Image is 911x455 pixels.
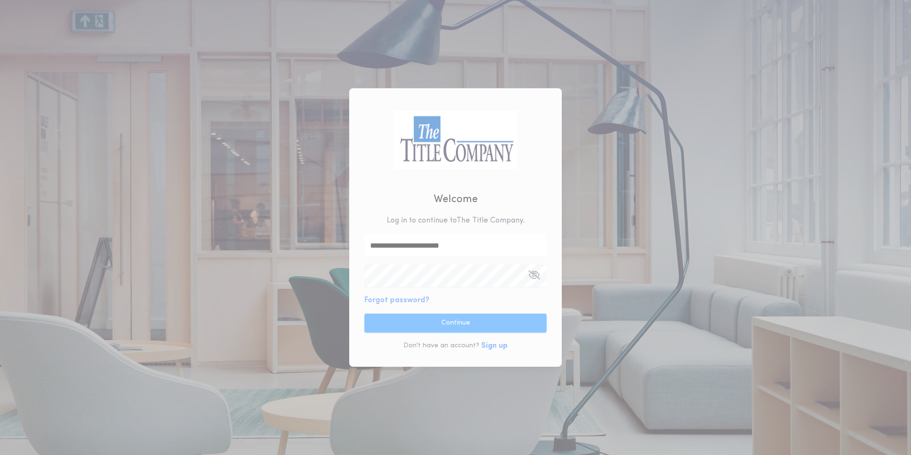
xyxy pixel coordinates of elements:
[364,314,547,333] button: Continue
[434,192,478,207] h2: Welcome
[481,340,508,352] button: Sign up
[387,215,525,226] p: Log in to continue to The Title Company .
[364,295,429,306] button: Forgot password?
[403,341,479,351] p: Don't have an account?
[393,111,518,169] img: logo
